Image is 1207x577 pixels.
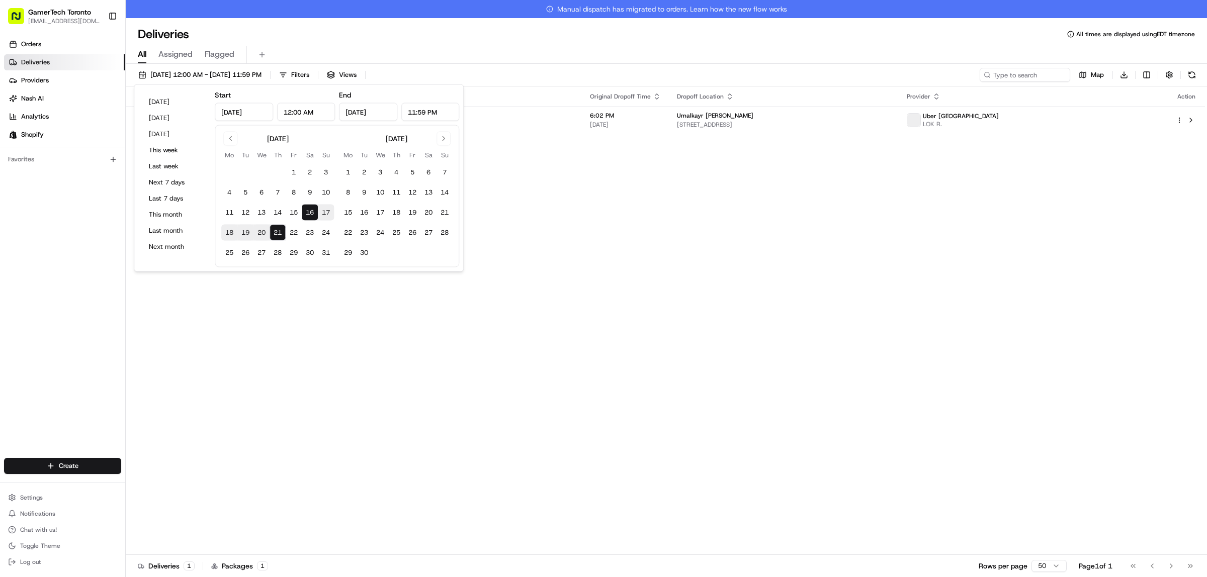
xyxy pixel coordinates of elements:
button: 21 [437,205,453,221]
span: [DATE] [89,183,110,191]
span: [PERSON_NAME] [31,183,81,191]
button: 14 [437,184,453,201]
span: API Documentation [95,225,161,235]
a: 💻API Documentation [81,221,165,239]
button: Go to previous month [223,132,237,146]
span: LOK R. [923,120,999,128]
button: 6 [253,184,270,201]
input: Time [401,103,460,121]
span: Knowledge Base [20,225,77,235]
div: Deliveries [138,561,195,571]
span: Map [1091,70,1104,79]
div: Past conversations [10,131,67,139]
th: Friday [404,150,420,160]
button: Chat with us! [4,523,121,537]
div: Action [1176,92,1197,101]
button: 20 [253,225,270,241]
th: Wednesday [253,150,270,160]
span: Filters [291,70,309,79]
div: 📗 [10,226,18,234]
button: 15 [340,205,356,221]
button: 8 [340,184,356,201]
label: End [339,90,351,100]
span: • [83,183,87,191]
h1: Deliveries [138,26,189,42]
span: Notifications [20,510,55,518]
button: [DATE] [144,95,205,109]
button: 20 [420,205,437,221]
button: 11 [388,184,404,201]
a: Shopify [4,127,125,143]
button: Next 7 days [144,175,205,189]
button: 25 [221,245,237,261]
img: 1736555255976-a54dd68f-1ca7-489b-9aae-adbdc363a1c4 [20,183,28,191]
button: 31 [318,245,334,261]
span: Umalkayr [PERSON_NAME] [677,112,753,120]
p: Rows per page [979,561,1027,571]
th: Sunday [437,150,453,160]
button: 26 [237,245,253,261]
button: 3 [372,164,388,180]
span: Dropoff Location [677,92,724,101]
button: Next month [144,240,205,254]
button: 16 [356,205,372,221]
button: 22 [286,225,302,241]
button: 10 [318,184,334,201]
button: 2 [356,164,372,180]
div: Packages [211,561,268,571]
button: 28 [437,225,453,241]
span: [STREET_ADDRESS] [677,121,891,129]
button: 17 [318,205,334,221]
button: 17 [372,205,388,221]
div: [DATE] [386,134,407,144]
span: Assigned [158,48,193,60]
button: See all [156,129,183,141]
button: 29 [286,245,302,261]
button: Last 7 days [144,191,205,206]
img: Brigitte Vinadas [10,146,26,162]
button: 15 [286,205,302,221]
button: 27 [253,245,270,261]
button: Create [4,458,121,474]
button: 7 [437,164,453,180]
span: Provider [907,92,930,101]
span: Flagged [205,48,234,60]
input: Type to search [980,68,1070,82]
span: Chat with us! [20,526,57,534]
span: [DATE] [89,156,110,164]
a: Powered byPylon [71,249,122,257]
th: Thursday [388,150,404,160]
th: Tuesday [356,150,372,160]
th: Friday [286,150,302,160]
div: Start new chat [45,96,165,106]
span: Uber [GEOGRAPHIC_DATA] [923,112,999,120]
div: Page 1 of 1 [1079,561,1112,571]
span: All [138,48,146,60]
span: Toggle Theme [20,542,60,550]
a: Analytics [4,109,125,125]
th: Monday [221,150,237,160]
img: 8016278978528_b943e370aa5ada12b00a_72.png [21,96,39,114]
button: [DATE] 12:00 AM - [DATE] 11:59 PM [134,68,266,82]
button: 1 [340,164,356,180]
button: Settings [4,491,121,505]
input: Clear [26,65,166,75]
button: 27 [420,225,437,241]
img: 1736555255976-a54dd68f-1ca7-489b-9aae-adbdc363a1c4 [20,156,28,164]
th: Tuesday [237,150,253,160]
div: We're available if you need us! [45,106,138,114]
button: 19 [404,205,420,221]
button: Toggle Theme [4,539,121,553]
span: Analytics [21,112,49,121]
input: Time [277,103,335,121]
span: Pylon [100,249,122,257]
a: Nash AI [4,90,125,107]
div: 1 [184,561,195,570]
button: 5 [237,184,253,201]
div: [DATE] [267,134,289,144]
button: Go to next month [437,132,451,146]
input: Date [215,103,273,121]
span: Orders [21,40,41,49]
span: Shopify [21,130,44,139]
button: 28 [270,245,286,261]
